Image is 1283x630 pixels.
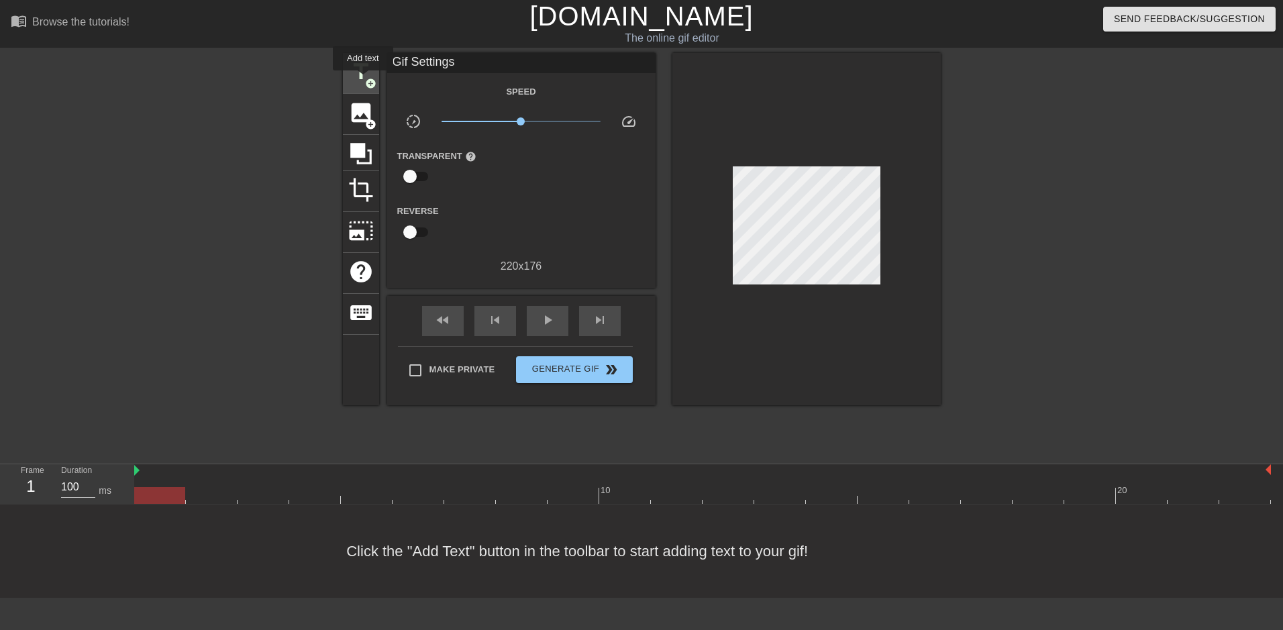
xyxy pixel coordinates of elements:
[487,312,503,328] span: skip_previous
[1103,7,1276,32] button: Send Feedback/Suggestion
[1114,11,1265,28] span: Send Feedback/Suggestion
[405,113,421,129] span: slow_motion_video
[429,363,495,376] span: Make Private
[365,119,376,130] span: add_circle
[348,259,374,284] span: help
[603,362,619,378] span: double_arrow
[397,150,476,163] label: Transparent
[435,312,451,328] span: fast_rewind
[465,151,476,162] span: help
[11,13,130,34] a: Browse the tutorials!
[32,16,130,28] div: Browse the tutorials!
[21,474,41,498] div: 1
[434,30,909,46] div: The online gif editor
[348,59,374,85] span: title
[592,312,608,328] span: skip_next
[11,464,51,503] div: Frame
[387,258,656,274] div: 220 x 176
[540,312,556,328] span: play_arrow
[621,113,637,129] span: speed
[397,205,439,218] label: Reverse
[387,53,656,73] div: Gif Settings
[506,85,535,99] label: Speed
[365,78,376,89] span: add_circle
[1266,464,1271,475] img: bound-end.png
[348,100,374,125] span: image
[601,484,613,497] div: 10
[348,218,374,244] span: photo_size_select_large
[521,362,627,378] span: Generate Gif
[61,467,92,475] label: Duration
[1117,484,1129,497] div: 20
[348,177,374,203] span: crop
[11,13,27,29] span: menu_book
[348,300,374,325] span: keyboard
[516,356,632,383] button: Generate Gif
[99,484,111,498] div: ms
[529,1,753,31] a: [DOMAIN_NAME]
